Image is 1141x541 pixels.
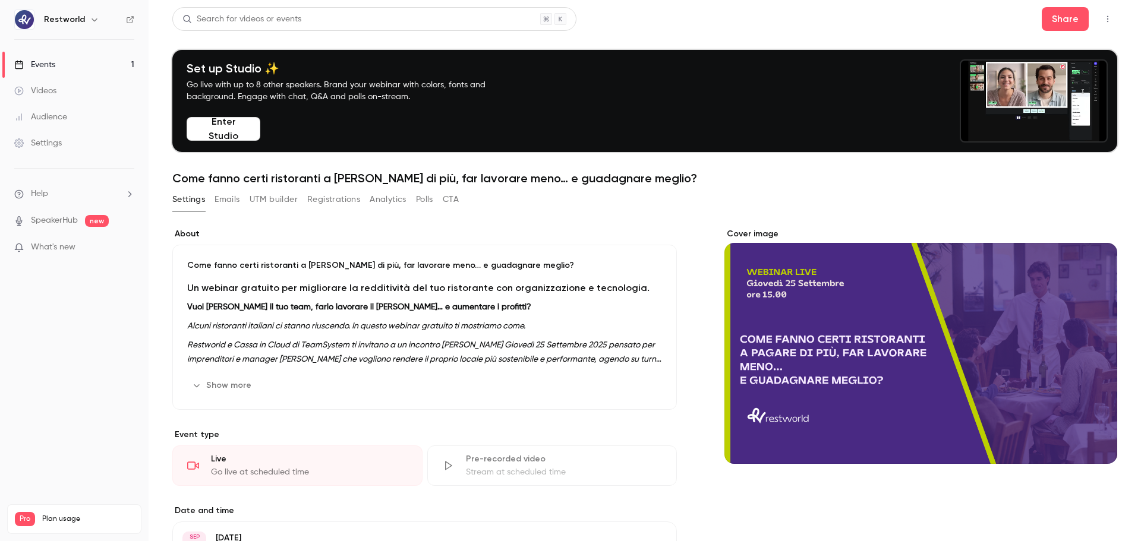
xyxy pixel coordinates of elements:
[15,512,35,526] span: Pro
[14,85,56,97] div: Videos
[42,514,134,524] span: Plan usage
[182,13,301,26] div: Search for videos or events
[215,190,239,209] button: Emails
[14,59,55,71] div: Events
[187,79,513,103] p: Go live with up to 8 other speakers. Brand your webinar with colors, fonts and background. Engage...
[31,241,75,254] span: What's new
[466,466,663,478] div: Stream at scheduled time
[44,14,85,26] h6: Restworld
[31,214,78,227] a: SpeakerHub
[187,281,662,295] h2: Un webinar gratuito per migliorare la redditività del tuo ristorante con organizzazione e tecnolo...
[187,322,525,330] em: Alcuni ristoranti italiani ci stanno riuscendo. In questo webinar gratuito ti mostriamo come.
[443,190,459,209] button: CTA
[724,228,1117,240] label: Cover image
[724,228,1117,464] section: Cover image
[15,10,34,29] img: Restworld
[14,111,67,123] div: Audience
[187,341,661,378] em: Restworld e Cassa in Cloud di TeamSystem ti invitano a un incontro [PERSON_NAME] Giovedì 25 Sette...
[370,190,406,209] button: Analytics
[85,215,109,227] span: new
[120,242,134,253] iframe: Noticeable Trigger
[187,61,513,75] h4: Set up Studio ✨
[211,453,408,465] div: Live
[466,453,663,465] div: Pre-recorded video
[184,533,205,541] div: SEP
[187,376,259,395] button: Show more
[172,429,677,441] p: Event type
[416,190,433,209] button: Polls
[172,505,677,517] label: Date and time
[172,445,423,486] div: LiveGo live at scheduled time
[211,466,408,478] div: Go live at scheduled time
[172,171,1117,185] h1: Come fanno certi ristoranti a [PERSON_NAME] di più, far lavorare meno… e guadagnare meglio?
[187,303,531,311] strong: Vuoi [PERSON_NAME] il tuo team, farlo lavorare il [PERSON_NAME]… e aumentare i profitti?
[14,137,62,149] div: Settings
[14,188,134,200] li: help-dropdown-opener
[31,188,48,200] span: Help
[250,190,298,209] button: UTM builder
[172,190,205,209] button: Settings
[307,190,360,209] button: Registrations
[427,445,677,486] div: Pre-recorded videoStream at scheduled time
[187,260,662,271] p: Come fanno certi ristoranti a [PERSON_NAME] di più, far lavorare meno… e guadagnare meglio?
[1042,7,1089,31] button: Share
[172,228,677,240] label: About
[187,117,260,141] button: Enter Studio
